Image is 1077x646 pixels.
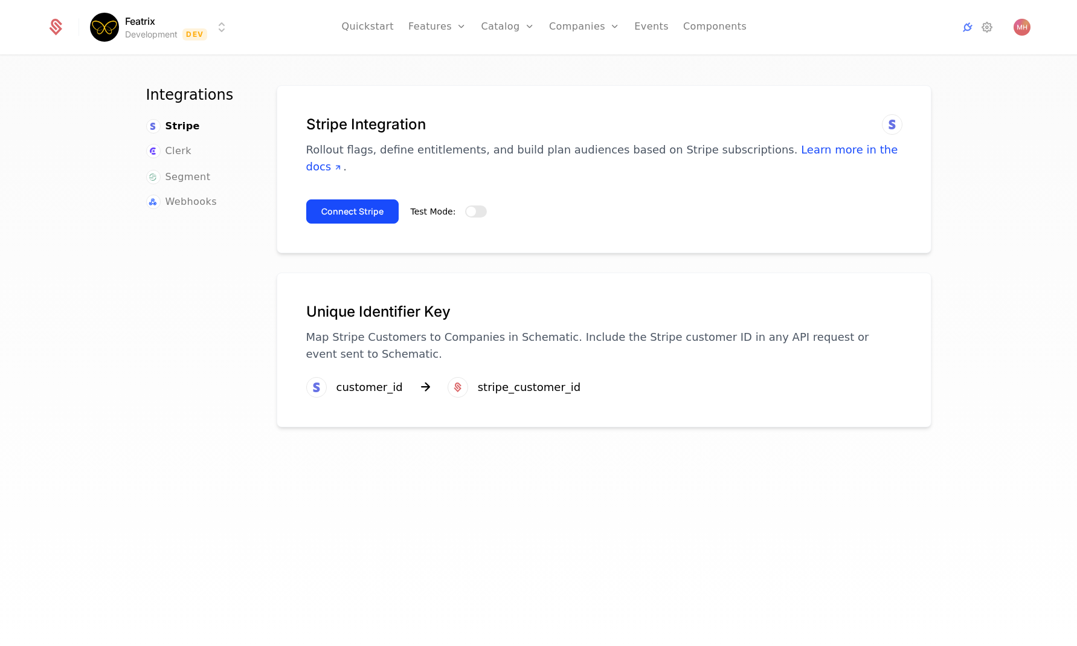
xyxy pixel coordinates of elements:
p: Map Stripe Customers to Companies in Schematic. Include the Stripe customer ID in any API request... [306,329,902,363]
span: Test Mode: [411,207,456,216]
a: Settings [980,20,994,34]
img: mitch haile [1014,19,1030,36]
a: Webhooks [146,195,217,209]
span: Clerk [166,144,191,158]
a: Segment [146,170,211,184]
span: Dev [182,28,207,40]
span: Featrix [125,14,155,28]
button: Select environment [94,14,229,40]
div: stripe_customer_id [478,379,581,396]
a: Clerk [146,144,191,158]
span: Segment [166,170,211,184]
h1: Unique Identifier Key [306,302,902,321]
div: customer_id [336,379,403,396]
h1: Stripe Integration [306,115,902,134]
img: Featrix [90,13,119,42]
a: Stripe [146,119,200,134]
nav: Main [146,85,248,210]
h1: Integrations [146,85,248,105]
a: Integrations [960,20,975,34]
div: Development [125,28,178,40]
span: Webhooks [166,195,217,209]
button: Connect Stripe [306,199,399,224]
button: Open user button [1014,19,1030,36]
span: Stripe [166,119,200,134]
p: Rollout flags, define entitlements, and build plan audiences based on Stripe subscriptions. . [306,141,902,175]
